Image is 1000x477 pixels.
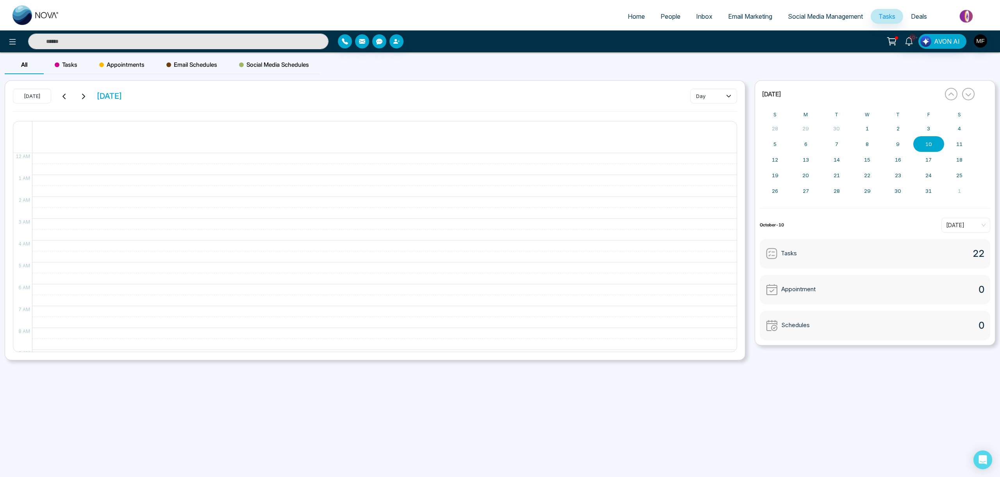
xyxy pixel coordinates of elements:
[834,188,840,194] abbr: October 28, 2025
[760,222,784,228] strong: October-10
[852,136,883,152] button: October 8, 2025
[661,12,680,20] span: People
[780,9,871,24] a: Social Media Management
[913,183,944,199] button: October 31, 2025
[913,152,944,167] button: October 17, 2025
[864,188,871,194] abbr: October 29, 2025
[883,183,914,199] button: October 30, 2025
[781,321,810,330] span: Schedules
[821,121,852,136] button: September 30, 2025
[900,34,918,48] a: 10+
[866,141,869,147] abbr: October 8, 2025
[958,125,961,132] abbr: October 4, 2025
[239,60,309,69] span: Social Media Schedules
[781,249,797,258] span: Tasks
[958,112,961,117] abbr: Saturday
[833,125,840,132] abbr: September 30, 2025
[896,112,900,117] abbr: Thursday
[55,60,77,69] span: Tasks
[791,167,821,183] button: October 20, 2025
[14,153,32,159] span: 12 AM
[17,197,32,203] span: 2 AM
[760,121,791,136] button: September 28, 2025
[760,183,791,199] button: October 26, 2025
[920,36,931,47] img: Lead Flow
[835,112,838,117] abbr: Tuesday
[925,188,932,194] abbr: October 31, 2025
[944,152,975,167] button: October 18, 2025
[973,247,984,261] span: 22
[944,167,975,183] button: October 25, 2025
[781,285,816,294] span: Appointment
[834,172,840,178] abbr: October 21, 2025
[96,90,122,102] span: [DATE]
[939,7,995,25] img: Market-place.gif
[766,319,778,332] img: Schedules
[804,112,808,117] abbr: Monday
[895,188,901,194] abbr: October 30, 2025
[788,12,863,20] span: Social Media Management
[913,167,944,183] button: October 24, 2025
[852,183,883,199] button: October 29, 2025
[979,283,984,297] span: 0
[821,152,852,167] button: October 14, 2025
[16,175,32,181] span: 1 AM
[760,90,940,98] button: [DATE]
[865,112,870,117] abbr: Wednesday
[973,450,992,469] div: Open Intercom Messenger
[913,136,944,152] button: October 10, 2025
[772,157,778,163] abbr: October 12, 2025
[913,121,944,136] button: October 3, 2025
[934,37,960,46] span: AVON AI
[864,172,870,178] abbr: October 22, 2025
[773,141,777,147] abbr: October 5, 2025
[852,152,883,167] button: October 15, 2025
[979,319,984,333] span: 0
[628,12,645,20] span: Home
[16,328,32,334] span: 8 AM
[918,34,966,49] button: AVON AI
[852,121,883,136] button: October 1, 2025
[762,90,781,98] span: [DATE]
[16,285,32,290] span: 6 AM
[16,219,32,225] span: 3 AM
[925,172,932,178] abbr: October 24, 2025
[821,167,852,183] button: October 21, 2025
[802,172,809,178] abbr: October 20, 2025
[802,125,809,132] abbr: September 29, 2025
[925,157,932,163] abbr: October 17, 2025
[16,241,32,247] span: 4 AM
[791,152,821,167] button: October 13, 2025
[804,141,807,147] abbr: October 6, 2025
[772,172,779,178] abbr: October 19, 2025
[760,136,791,152] button: October 5, 2025
[879,12,895,20] span: Tasks
[896,125,900,132] abbr: October 2, 2025
[956,157,962,163] abbr: October 18, 2025
[696,12,712,20] span: Inbox
[927,112,930,117] abbr: Friday
[883,167,914,183] button: October 23, 2025
[772,188,778,194] abbr: October 26, 2025
[927,125,930,132] abbr: October 3, 2025
[690,89,737,103] button: day
[956,172,962,178] abbr: October 25, 2025
[821,183,852,199] button: October 28, 2025
[803,188,809,194] abbr: October 27, 2025
[909,34,916,41] span: 10+
[864,157,870,163] abbr: October 15, 2025
[895,157,901,163] abbr: October 16, 2025
[974,34,987,48] img: User Avatar
[773,112,777,117] abbr: Sunday
[925,141,932,147] abbr: October 10, 2025
[835,141,838,147] abbr: October 7, 2025
[16,350,32,356] span: 9 AM
[903,9,935,24] a: Deals
[803,157,809,163] abbr: October 13, 2025
[688,9,720,24] a: Inbox
[883,121,914,136] button: October 2, 2025
[791,183,821,199] button: October 27, 2025
[821,136,852,152] button: October 7, 2025
[944,121,975,136] button: October 4, 2025
[791,121,821,136] button: September 29, 2025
